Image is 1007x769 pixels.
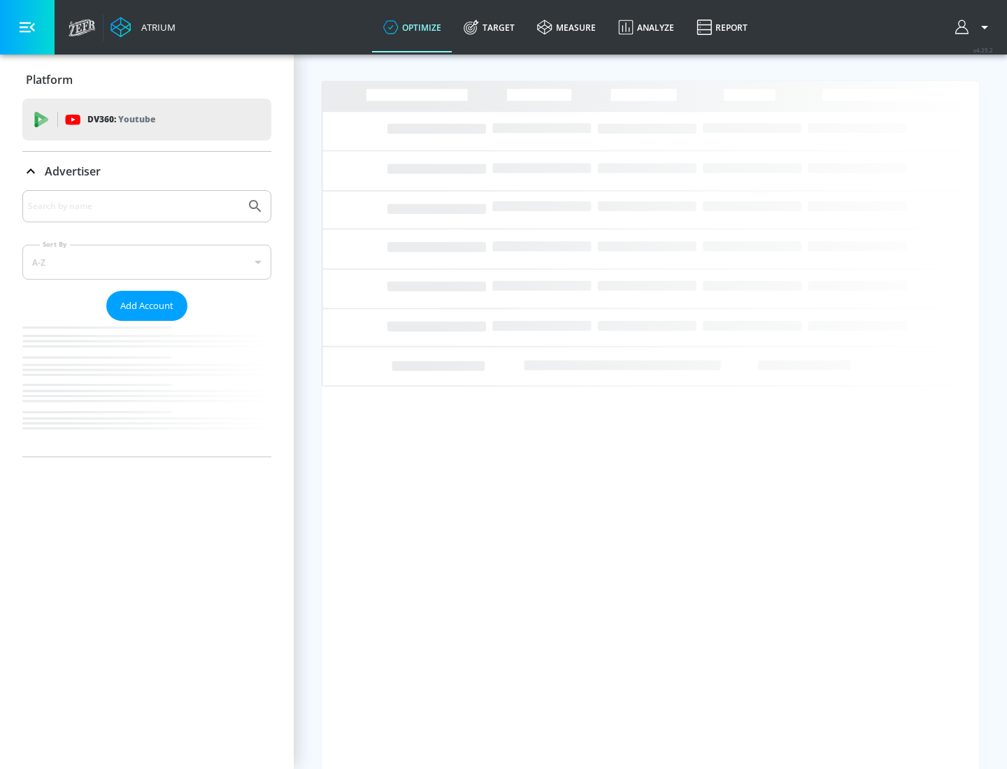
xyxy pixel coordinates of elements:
[22,245,271,280] div: A-Z
[973,46,993,54] span: v 4.25.2
[22,99,271,141] div: DV360: Youtube
[452,2,526,52] a: Target
[40,240,70,249] label: Sort By
[526,2,607,52] a: measure
[372,2,452,52] a: optimize
[45,164,101,179] p: Advertiser
[22,321,271,457] nav: list of Advertiser
[685,2,759,52] a: Report
[26,72,73,87] p: Platform
[118,112,155,127] p: Youtube
[120,298,173,314] span: Add Account
[87,112,155,127] p: DV360:
[22,60,271,99] div: Platform
[106,291,187,321] button: Add Account
[136,21,176,34] div: Atrium
[110,17,176,38] a: Atrium
[22,190,271,457] div: Advertiser
[28,197,240,215] input: Search by name
[607,2,685,52] a: Analyze
[22,152,271,191] div: Advertiser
